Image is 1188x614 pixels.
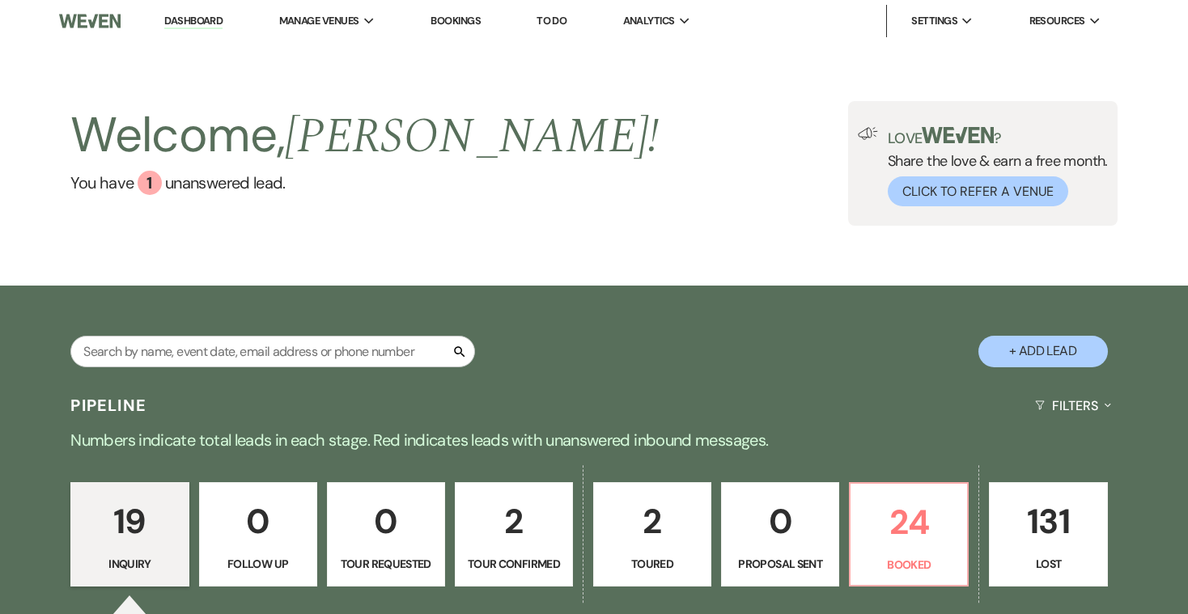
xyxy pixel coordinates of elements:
p: Inquiry [81,555,178,573]
a: 24Booked [849,482,969,587]
a: 0Follow Up [199,482,317,587]
p: 0 [210,494,307,548]
p: 2 [604,494,701,548]
a: 2Toured [593,482,711,587]
p: Proposal Sent [732,555,829,573]
span: [PERSON_NAME] ! [285,100,659,174]
p: 131 [999,494,1097,548]
input: Search by name, event date, email address or phone number [70,336,475,367]
img: Weven Logo [59,4,120,38]
div: 1 [138,171,162,195]
img: loud-speaker-illustration.svg [858,127,878,140]
a: You have 1 unanswered lead. [70,171,659,195]
p: Booked [860,556,957,574]
button: + Add Lead [978,336,1108,367]
p: 2 [465,494,562,548]
span: Analytics [623,13,675,29]
a: 0Tour Requested [327,482,445,587]
p: 19 [81,494,178,548]
button: Click to Refer a Venue [888,176,1068,206]
p: 0 [732,494,829,548]
p: 24 [860,495,957,549]
span: Settings [911,13,957,29]
h3: Pipeline [70,394,146,417]
p: Toured [604,555,701,573]
span: Resources [1029,13,1085,29]
a: Dashboard [164,14,223,29]
p: Love ? [888,127,1108,146]
h2: Welcome, [70,101,659,171]
p: Lost [999,555,1097,573]
p: Tour Requested [337,555,435,573]
div: Share the love & earn a free month. [878,127,1108,206]
a: Bookings [431,14,481,28]
button: Filters [1029,384,1117,427]
a: 131Lost [989,482,1107,587]
a: 0Proposal Sent [721,482,839,587]
p: 0 [337,494,435,548]
a: 19Inquiry [70,482,189,587]
a: 2Tour Confirmed [455,482,573,587]
a: To Do [537,14,566,28]
img: weven-logo-green.svg [922,127,994,143]
span: Manage Venues [279,13,359,29]
p: Follow Up [210,555,307,573]
p: Numbers indicate total leads in each stage. Red indicates leads with unanswered inbound messages. [11,427,1177,453]
p: Tour Confirmed [465,555,562,573]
